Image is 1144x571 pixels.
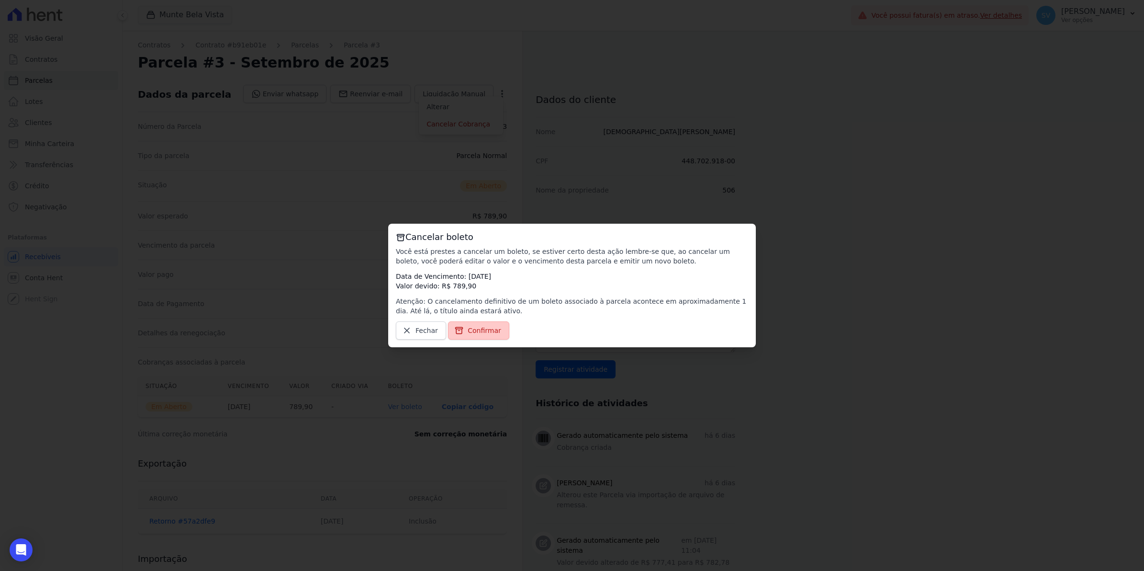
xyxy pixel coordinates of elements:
[468,326,501,335] span: Confirmar
[396,231,748,243] h3: Cancelar boleto
[396,272,748,291] p: Data de Vencimento: [DATE] Valor devido: R$ 789,90
[448,321,509,340] a: Confirmar
[415,326,438,335] span: Fechar
[10,538,33,561] div: Open Intercom Messenger
[396,321,446,340] a: Fechar
[396,297,748,316] p: Atenção: O cancelamento definitivo de um boleto associado à parcela acontece em aproximadamente 1...
[396,247,748,266] p: Você está prestes a cancelar um boleto, se estiver certo desta ação lembre-se que, ao cancelar um...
